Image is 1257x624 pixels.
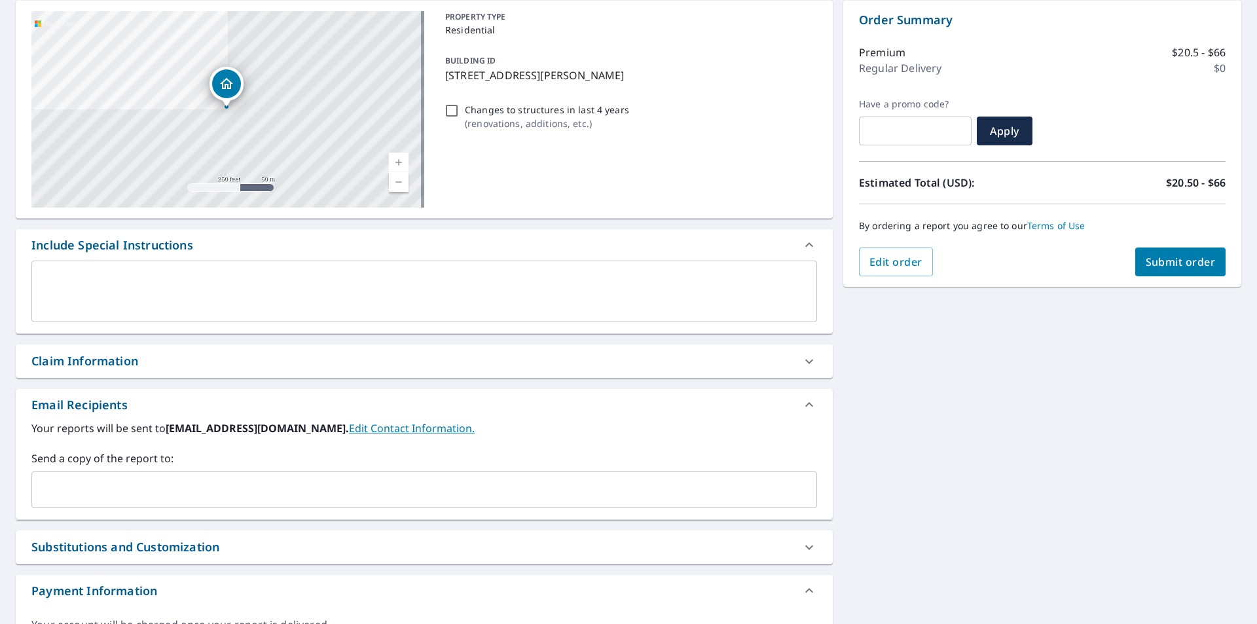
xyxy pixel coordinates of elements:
[1146,255,1216,269] span: Submit order
[465,117,629,130] p: ( renovations, additions, etc. )
[1135,248,1226,276] button: Submit order
[859,98,972,110] label: Have a promo code?
[859,11,1226,29] p: Order Summary
[16,389,833,420] div: Email Recipients
[31,450,817,466] label: Send a copy of the report to:
[859,45,905,60] p: Premium
[1172,45,1226,60] p: $20.5 - $66
[389,172,409,192] a: Current Level 17, Zoom Out
[16,575,833,606] div: Payment Information
[16,344,833,378] div: Claim Information
[31,538,219,556] div: Substitutions and Customization
[31,420,817,436] label: Your reports will be sent to
[869,255,922,269] span: Edit order
[16,229,833,261] div: Include Special Instructions
[445,11,812,23] p: PROPERTY TYPE
[859,248,933,276] button: Edit order
[859,220,1226,232] p: By ordering a report you agree to our
[31,352,138,370] div: Claim Information
[1214,60,1226,76] p: $0
[445,67,812,83] p: [STREET_ADDRESS][PERSON_NAME]
[349,421,475,435] a: EditContactInfo
[465,103,629,117] p: Changes to structures in last 4 years
[166,421,349,435] b: [EMAIL_ADDRESS][DOMAIN_NAME].
[445,23,812,37] p: Residential
[987,124,1022,138] span: Apply
[16,530,833,564] div: Substitutions and Customization
[859,175,1042,191] p: Estimated Total (USD):
[445,55,496,66] p: BUILDING ID
[1166,175,1226,191] p: $20.50 - $66
[31,236,193,254] div: Include Special Instructions
[389,153,409,172] a: Current Level 17, Zoom In
[1027,219,1085,232] a: Terms of Use
[209,67,244,107] div: Dropped pin, building 1, Residential property, 3369 Old Bailey Hwy Nashville, NC 27856
[31,582,157,600] div: Payment Information
[31,396,128,414] div: Email Recipients
[977,117,1032,145] button: Apply
[859,60,941,76] p: Regular Delivery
